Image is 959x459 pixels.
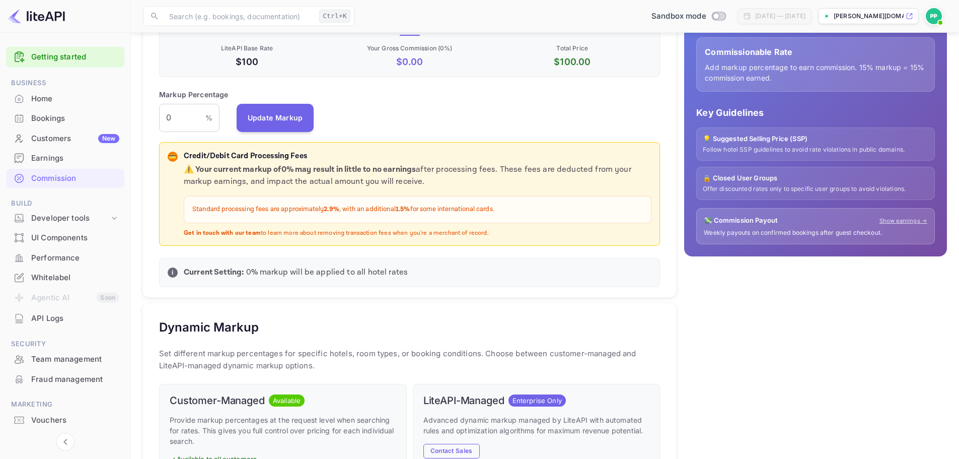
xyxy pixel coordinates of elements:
p: after processing fees. These fees are deducted from your markup earnings, and impact the actual a... [184,164,651,188]
strong: 2.9% [324,205,339,214]
a: Team management [6,350,124,368]
div: Commission [6,169,124,188]
div: [DATE] — [DATE] [755,12,805,21]
div: Vouchers [6,411,124,430]
strong: 1.5% [396,205,410,214]
div: Earnings [6,149,124,168]
div: CustomersNew [6,129,124,149]
div: Fraud management [31,374,119,385]
a: Whitelabel [6,268,124,287]
div: Earnings [31,153,119,164]
a: Vouchers [6,411,124,429]
p: Add markup percentage to earn commission. 15% markup = 15% commission earned. [705,62,926,83]
div: Team management [6,350,124,369]
p: [PERSON_NAME][DOMAIN_NAME]... [834,12,904,21]
p: Standard processing fees are approximately , with an additional for some international cards. [192,205,643,215]
div: Ctrl+K [319,10,350,23]
a: Commission [6,169,124,187]
p: Your Gross Commission ( 0 %) [330,44,489,53]
button: Update Markup [237,104,314,132]
img: Paul Peddrick [926,8,942,24]
a: Earnings [6,149,124,167]
div: Team management [31,354,119,365]
div: Vouchers [31,415,119,426]
div: Developer tools [31,213,109,224]
p: Follow hotel SSP guidelines to avoid rate violations in public domains. [703,146,928,154]
a: UI Components [6,228,124,247]
span: Sandbox mode [651,11,706,22]
p: Markup Percentage [159,89,229,100]
p: 0 % markup will be applied to all hotel rates [184,267,651,279]
div: Bookings [31,113,119,124]
div: Whitelabel [6,268,124,288]
div: Home [6,89,124,109]
p: Advanced dynamic markup managed by LiteAPI with automated rules and optimization algorithms for m... [423,415,650,436]
p: 💡 Suggested Selling Price (SSP) [703,134,928,144]
p: i [172,268,173,277]
a: CustomersNew [6,129,124,148]
input: Search (e.g. bookings, documentation) [163,6,315,26]
div: Performance [31,252,119,264]
span: Enterprise Only [508,396,566,406]
p: 💸 Commission Payout [704,216,778,226]
div: Getting started [6,47,124,68]
p: Commissionable Rate [705,46,926,58]
span: Marketing [6,399,124,410]
img: LiteAPI logo [8,8,65,24]
div: UI Components [31,232,119,244]
p: LiteAPI Base Rate [168,44,326,53]
button: Contact Sales [423,444,480,458]
div: Commission [31,173,119,184]
strong: ⚠️ Your current markup of 0 % may result in little to no earnings [184,164,416,175]
p: Weekly payouts on confirmed bookings after guest checkout. [704,229,927,237]
p: to learn more about removing transaction fees when you're a merchant of record. [184,229,651,238]
p: Offer discounted rates only to specific user groups to avoid violations. [703,185,928,193]
h6: Customer-Managed [170,395,265,407]
div: Developer tools [6,210,124,227]
span: Available [269,396,305,406]
input: 0 [159,104,205,132]
p: % [205,112,212,123]
strong: Get in touch with our team [184,229,261,237]
a: API Logs [6,309,124,327]
a: Performance [6,248,124,267]
p: $ 100.00 [493,55,651,69]
p: Key Guidelines [696,106,935,119]
p: Set different markup percentages for specific hotels, room types, or booking conditions. Choose b... [159,348,660,372]
button: Collapse navigation [56,433,75,451]
strong: Current Setting: [184,267,244,278]
div: API Logs [6,309,124,329]
a: Home [6,89,124,108]
div: Customers [31,133,119,145]
div: Performance [6,248,124,268]
div: Home [31,93,119,105]
div: Fraud management [6,370,124,389]
span: Business [6,78,124,89]
p: 💳 [169,152,176,161]
div: New [98,134,119,143]
a: Getting started [31,51,119,63]
a: Bookings [6,109,124,127]
div: API Logs [31,313,119,324]
p: 🔒 Closed User Groups [703,173,928,183]
p: $100 [168,55,326,69]
p: Provide markup percentages at the request level when searching for rates. This gives you full con... [170,415,396,446]
span: Security [6,339,124,350]
h6: LiteAPI-Managed [423,395,504,407]
div: Whitelabel [31,272,119,284]
p: $ 0.00 [330,55,489,69]
div: UI Components [6,228,124,248]
p: Credit/Debit Card Processing Fees [184,151,651,162]
div: Bookings [6,109,124,128]
a: Fraud management [6,370,124,388]
div: Switch to Production mode [647,11,729,22]
p: Total Price [493,44,651,53]
a: Show earnings → [879,217,927,225]
span: Build [6,198,124,209]
h5: Dynamic Markup [159,319,259,336]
